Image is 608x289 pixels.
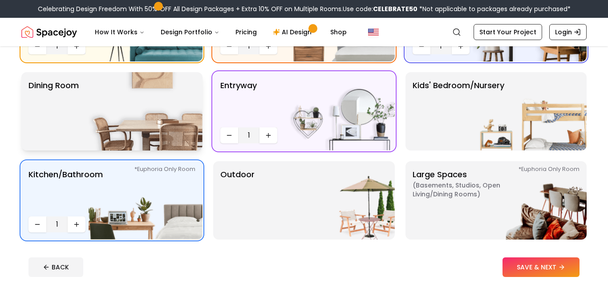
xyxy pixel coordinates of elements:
[89,161,203,240] img: Kitchen/Bathroom *Euphoria Only
[88,23,152,41] button: How It Works
[503,257,580,277] button: SAVE & NEXT
[89,72,203,151] img: Dining Room
[228,23,264,41] a: Pricing
[38,4,571,13] div: Celebrating Design Freedom With 50% OFF All Design Packages + Extra 10% OFF on Multiple Rooms.
[259,38,277,54] button: Increase quantity
[88,23,354,41] nav: Main
[413,38,430,54] button: Decrease quantity
[259,127,277,143] button: Increase quantity
[473,72,587,151] img: Kids' Bedroom/Nursery
[242,130,256,141] span: 1
[452,38,470,54] button: Increase quantity
[220,79,257,124] p: entryway
[154,23,227,41] button: Design Portfolio
[413,168,524,232] p: Large Spaces
[323,23,354,41] a: Shop
[28,257,83,277] button: BACK
[473,161,587,240] img: Large Spaces *Euphoria Only
[21,23,77,41] img: Spacejoy Logo
[434,41,448,52] span: 1
[28,216,46,232] button: Decrease quantity
[413,79,504,143] p: Kids' Bedroom/Nursery
[50,219,64,230] span: 1
[50,41,64,52] span: 1
[474,24,542,40] a: Start Your Project
[413,181,524,199] span: ( Basements, Studios, Open living/dining rooms )
[220,168,255,232] p: Outdoor
[68,38,85,54] button: Increase quantity
[266,23,321,41] a: AI Design
[368,27,379,37] img: United States
[281,161,395,240] img: Outdoor
[28,168,103,213] p: Kitchen/Bathroom
[417,4,571,13] span: *Not applicable to packages already purchased*
[242,41,256,52] span: 1
[220,38,238,54] button: Decrease quantity
[21,18,587,46] nav: Global
[28,79,79,143] p: Dining Room
[68,216,85,232] button: Increase quantity
[21,23,77,41] a: Spacejoy
[549,24,587,40] a: Login
[281,72,395,151] img: entryway
[220,127,238,143] button: Decrease quantity
[343,4,417,13] span: Use code:
[28,38,46,54] button: Decrease quantity
[373,4,417,13] b: CELEBRATE50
